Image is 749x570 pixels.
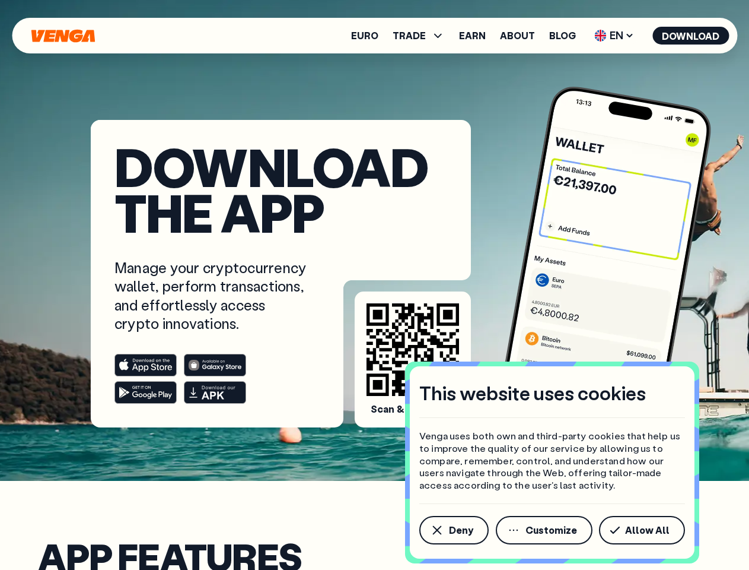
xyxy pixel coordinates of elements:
[496,516,592,544] button: Customize
[114,258,309,332] p: Manage your cryptocurrency wallet, perform transactions, and effortlessly access crypto innovations.
[30,29,96,43] svg: Home
[549,31,576,40] a: Blog
[419,430,685,492] p: Venga uses both own and third-party cookies that help us to improve the quality of our service by...
[599,516,685,544] button: Allow All
[393,28,445,43] span: TRADE
[525,525,577,535] span: Customize
[459,31,486,40] a: Earn
[500,31,535,40] a: About
[114,144,447,235] h1: Download the app
[393,31,426,40] span: TRADE
[371,403,455,416] span: Scan & Download
[449,525,473,535] span: Deny
[625,525,670,535] span: Allow All
[419,381,646,406] h4: This website uses cookies
[351,31,378,40] a: Euro
[594,30,606,42] img: flag-uk
[419,516,489,544] button: Deny
[652,27,729,45] button: Download
[590,26,638,45] span: EN
[495,83,715,450] img: phone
